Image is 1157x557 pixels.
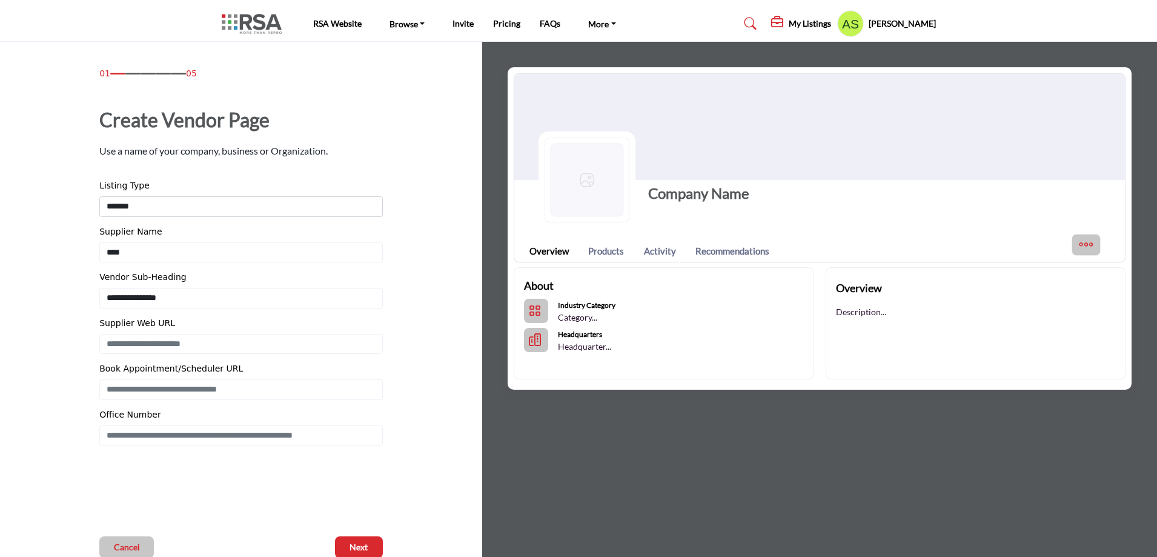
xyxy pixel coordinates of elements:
[381,15,434,32] a: Browse
[99,409,161,421] label: Office Number
[114,541,140,553] span: Cancel
[99,425,383,446] input: Enter Office Phone Number Include country code e.g. +1.987.654.3210
[836,306,886,318] p: Description...
[771,16,831,31] div: My Listings
[540,18,560,28] a: FAQs
[836,280,882,296] h2: Overview
[99,67,110,80] span: 01
[558,312,615,324] p: Category...
[99,317,175,330] label: Supplier Web URL
[99,379,383,400] input: Enter Book Appointment/Scheduler URL
[588,244,624,258] a: Products
[837,10,864,37] button: Show hide supplier dropdown
[789,18,831,29] h5: My Listings
[99,179,150,192] label: Listing Type
[99,105,270,135] h1: Create Vendor Page
[514,74,1125,180] img: Cover Image
[453,18,474,28] a: Invite
[732,14,764,33] a: Search
[99,242,383,263] input: Enter Vendor name
[493,18,520,28] a: Pricing
[99,225,162,238] label: Supplier Name
[558,341,611,353] p: Headquarter...
[558,330,602,339] b: Headquarters
[186,67,197,80] span: 05
[524,278,554,294] h2: About
[524,328,548,352] button: HeadQuarters
[222,14,288,34] img: site Logo
[869,18,936,30] h5: [PERSON_NAME]
[529,244,569,258] a: Overview
[99,288,383,309] input: Enter Vendor Sub-Heading
[350,541,368,553] span: Next
[545,138,629,222] img: Logo
[99,271,187,284] label: Vendor Sub-Heading
[99,334,383,355] input: Enter Vendor Web Address
[558,301,615,310] b: Industry Category
[313,18,362,28] a: RSA Website
[1072,234,1101,256] button: More Options
[99,144,328,158] p: Use a name of your company, business or Organization.
[644,244,676,258] a: Activity
[648,182,749,204] h1: Company Name
[99,362,243,375] label: Book Appointment/Scheduler URL
[524,299,548,323] button: Categories List
[695,244,769,258] a: Recommendations
[580,15,625,32] a: More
